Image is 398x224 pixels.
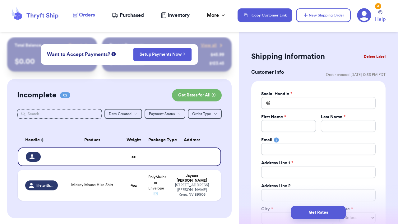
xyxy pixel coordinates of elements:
div: 6 [375,3,381,9]
p: Recent Payments [109,42,144,49]
strong: 4 oz [131,184,137,187]
label: Address Line 2 [261,183,291,189]
div: More [207,12,226,19]
span: PolyMailer or Envelope ✉️ [148,175,166,196]
h2: Incomplete [17,90,56,100]
a: Purchased [112,12,144,19]
label: Last Name [321,114,345,120]
p: Total Balance [15,42,41,49]
p: $ 0.00 [15,57,90,67]
div: $ 123.45 [209,60,224,67]
span: Order Type [192,112,211,116]
button: Delete Label [361,50,388,63]
span: View all [201,42,217,49]
a: View all [201,42,224,49]
button: Payment Status [145,109,185,119]
strong: oz [132,155,136,159]
span: Handle [25,137,40,143]
h3: Customer Info [251,68,284,76]
span: Help [375,16,386,23]
span: Date Created [109,112,132,116]
button: Get Rates for All (1) [172,89,222,101]
button: Setup Payments Now [133,48,192,61]
div: $ 45.99 [211,52,224,58]
a: 6 [357,8,371,22]
a: Payout [69,42,90,49]
div: Jaycee [PERSON_NAME] [170,174,214,183]
span: life.with.[PERSON_NAME] [36,183,54,188]
a: Orders [72,11,95,19]
th: Weight [123,133,145,147]
span: Payment Status [149,112,175,116]
h2: Shipping Information [251,52,325,62]
span: Payout [69,42,82,49]
a: Setup Payments Now [140,51,185,58]
th: Address [166,133,221,147]
a: Help [375,10,386,23]
button: Get Rates [291,206,346,219]
button: New Shipping Order [296,8,351,22]
span: Mickey Mouse Hike Shirt [71,183,113,187]
span: Order created: [DATE] 12:53 PM PDT [326,72,386,77]
div: @ [261,97,270,109]
input: Search [17,109,102,119]
span: Inventory [168,12,190,19]
label: Social Handle [261,91,292,97]
th: Product [62,133,123,147]
a: Inventory [161,12,190,19]
button: Copy Customer Link [238,8,292,22]
label: Address Line 1 [261,160,293,166]
label: Email [261,137,272,143]
span: Want to Accept Payments? [47,51,110,58]
span: 02 [60,92,70,98]
span: Orders [79,11,95,19]
button: Sort ascending [40,136,45,144]
th: Package Type [145,133,166,147]
div: [STREET_ADDRESS][PERSON_NAME] Reno , NV 89506 [170,183,214,197]
span: Purchased [120,12,144,19]
button: Date Created [104,109,142,119]
button: Order Type [188,109,222,119]
label: First Name [261,114,286,120]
